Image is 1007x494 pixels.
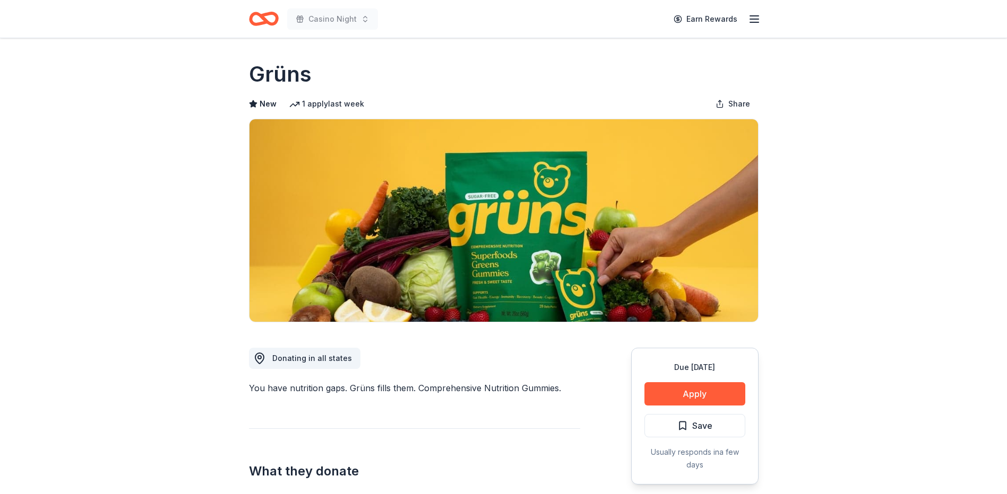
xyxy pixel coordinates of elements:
button: Save [644,414,745,437]
div: Usually responds in a few days [644,446,745,471]
span: New [260,98,277,110]
span: Casino Night [308,13,357,25]
div: 1 apply last week [289,98,364,110]
button: Casino Night [287,8,378,30]
button: Apply [644,382,745,405]
div: You have nutrition gaps. Grüns fills them. Comprehensive Nutrition Gummies. [249,382,580,394]
a: Home [249,6,279,31]
span: Share [728,98,750,110]
button: Share [707,93,759,114]
h1: Grüns [249,59,312,89]
a: Earn Rewards [667,10,744,29]
span: Donating in all states [272,354,352,363]
h2: What they donate [249,463,580,480]
span: Save [692,419,712,433]
div: Due [DATE] [644,361,745,374]
img: Image for Grüns [249,119,758,322]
